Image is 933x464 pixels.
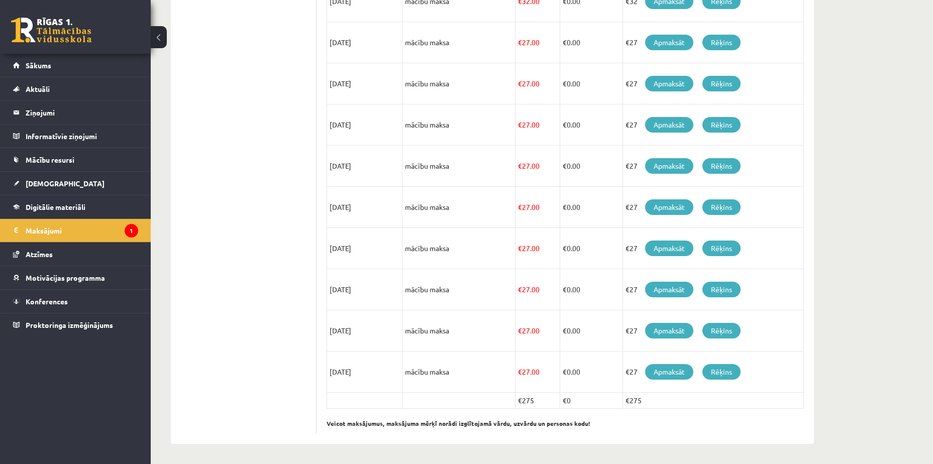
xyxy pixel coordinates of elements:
[13,266,138,289] a: Motivācijas programma
[327,146,402,187] td: [DATE]
[402,104,515,146] td: mācību maksa
[563,38,567,47] span: €
[26,273,105,282] span: Motivācijas programma
[560,228,623,269] td: 0.00
[702,158,741,174] a: Rēķins
[702,364,741,380] a: Rēķins
[563,161,567,170] span: €
[13,290,138,313] a: Konferences
[563,367,567,376] span: €
[560,22,623,63] td: 0.00
[560,146,623,187] td: 0.00
[26,179,105,188] span: [DEMOGRAPHIC_DATA]
[645,35,693,50] a: Apmaksāt
[645,76,693,91] a: Apmaksāt
[623,146,803,187] td: €27
[518,285,522,294] span: €
[402,146,515,187] td: mācību maksa
[402,22,515,63] td: mācību maksa
[560,352,623,393] td: 0.00
[563,202,567,211] span: €
[402,63,515,104] td: mācību maksa
[13,219,138,242] a: Maksājumi1
[26,61,51,70] span: Sākums
[515,63,560,104] td: 27.00
[645,117,693,133] a: Apmaksāt
[13,195,138,218] a: Digitālie materiāli
[402,269,515,310] td: mācību maksa
[563,79,567,88] span: €
[623,228,803,269] td: €27
[702,323,741,338] a: Rēķins
[13,54,138,77] a: Sākums
[645,323,693,338] a: Apmaksāt
[560,310,623,352] td: 0.00
[327,187,402,228] td: [DATE]
[13,313,138,336] a: Proktoringa izmēģinājums
[702,199,741,215] a: Rēķins
[26,320,113,329] span: Proktoringa izmēģinājums
[13,243,138,266] a: Atzīmes
[563,120,567,129] span: €
[13,101,138,124] a: Ziņojumi
[26,219,138,242] legend: Maksājumi
[11,18,91,43] a: Rīgas 1. Tālmācības vidusskola
[26,125,138,148] legend: Informatīvie ziņojumi
[560,187,623,228] td: 0.00
[560,269,623,310] td: 0.00
[515,146,560,187] td: 27.00
[645,241,693,256] a: Apmaksāt
[702,241,741,256] a: Rēķins
[26,155,74,164] span: Mācību resursi
[518,202,522,211] span: €
[623,22,803,63] td: €27
[515,22,560,63] td: 27.00
[13,172,138,195] a: [DEMOGRAPHIC_DATA]
[518,161,522,170] span: €
[13,125,138,148] a: Informatīvie ziņojumi
[560,63,623,104] td: 0.00
[515,393,560,409] td: €275
[645,364,693,380] a: Apmaksāt
[515,269,560,310] td: 27.00
[515,310,560,352] td: 27.00
[702,35,741,50] a: Rēķins
[515,187,560,228] td: 27.00
[623,269,803,310] td: €27
[515,228,560,269] td: 27.00
[515,352,560,393] td: 27.00
[125,224,138,238] i: 1
[327,269,402,310] td: [DATE]
[645,158,693,174] a: Apmaksāt
[518,326,522,335] span: €
[26,297,68,306] span: Konferences
[623,63,803,104] td: €27
[402,352,515,393] td: mācību maksa
[327,352,402,393] td: [DATE]
[327,419,590,427] b: Veicot maksājumus, maksājuma mērķī norādi izglītojamā vārdu, uzvārdu un personas kodu!
[560,393,623,409] td: €0
[13,77,138,100] a: Aktuāli
[26,84,50,93] span: Aktuāli
[327,63,402,104] td: [DATE]
[623,104,803,146] td: €27
[26,250,53,259] span: Atzīmes
[518,120,522,129] span: €
[402,187,515,228] td: mācību maksa
[623,310,803,352] td: €27
[563,285,567,294] span: €
[26,202,85,211] span: Digitālie materiāli
[702,282,741,297] a: Rēķins
[563,326,567,335] span: €
[563,244,567,253] span: €
[645,282,693,297] a: Apmaksāt
[702,117,741,133] a: Rēķins
[702,76,741,91] a: Rēķins
[623,393,803,409] td: €275
[327,310,402,352] td: [DATE]
[327,104,402,146] td: [DATE]
[327,22,402,63] td: [DATE]
[623,187,803,228] td: €27
[518,79,522,88] span: €
[560,104,623,146] td: 0.00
